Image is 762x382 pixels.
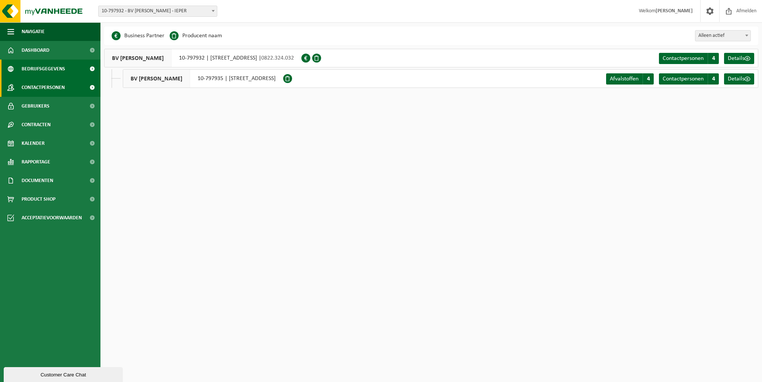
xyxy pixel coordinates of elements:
[22,22,45,41] span: Navigatie
[123,69,283,88] div: 10-797935 | [STREET_ADDRESS]
[4,366,124,382] iframe: chat widget
[22,171,53,190] span: Documenten
[643,73,654,85] span: 4
[22,97,49,115] span: Gebruikers
[99,6,217,16] span: 10-797932 - BV STEFAN ROUSSEEUW - IEPER
[728,76,745,82] span: Details
[123,70,190,87] span: BV [PERSON_NAME]
[22,208,82,227] span: Acceptatievoorwaarden
[708,53,719,64] span: 4
[659,73,719,85] a: Contactpersonen 4
[22,60,65,78] span: Bedrijfsgegevens
[695,31,750,41] span: Alleen actief
[22,153,50,171] span: Rapportage
[724,53,754,64] a: Details
[98,6,217,17] span: 10-797932 - BV STEFAN ROUSSEEUW - IEPER
[22,78,65,97] span: Contactpersonen
[104,49,301,67] div: 10-797932 | [STREET_ADDRESS] |
[695,30,751,41] span: Alleen actief
[170,30,222,41] li: Producent naam
[261,55,294,61] span: 0822.324.032
[663,76,704,82] span: Contactpersonen
[656,8,693,14] strong: [PERSON_NAME]
[708,73,719,85] span: 4
[610,76,638,82] span: Afvalstoffen
[728,55,745,61] span: Details
[112,30,164,41] li: Business Partner
[659,53,719,64] a: Contactpersonen 4
[663,55,704,61] span: Contactpersonen
[22,190,55,208] span: Product Shop
[606,73,654,85] a: Afvalstoffen 4
[22,115,51,134] span: Contracten
[22,134,45,153] span: Kalender
[22,41,49,60] span: Dashboard
[724,73,754,85] a: Details
[105,49,172,67] span: BV [PERSON_NAME]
